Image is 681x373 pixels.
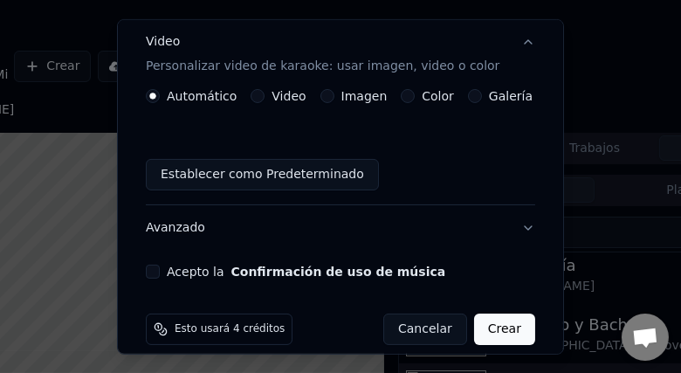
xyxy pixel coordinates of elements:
label: Video [272,90,306,102]
label: Color [422,90,454,102]
label: Acepto la [167,266,445,278]
label: Galería [489,90,533,102]
label: Imagen [341,90,388,102]
button: Cancelar [383,314,467,345]
div: VideoPersonalizar video de karaoke: usar imagen, video o color [146,89,535,204]
button: Establecer como Predeterminado [146,159,379,190]
p: Personalizar video de karaoke: usar imagen, video o color [146,58,499,75]
label: Automático [167,90,237,102]
div: Video [146,33,499,75]
button: Avanzado [146,205,535,251]
button: Acepto la [231,266,446,278]
button: VideoPersonalizar video de karaoke: usar imagen, video o color [146,19,535,89]
span: Esto usará 4 créditos [175,322,285,336]
button: Crear [474,314,535,345]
